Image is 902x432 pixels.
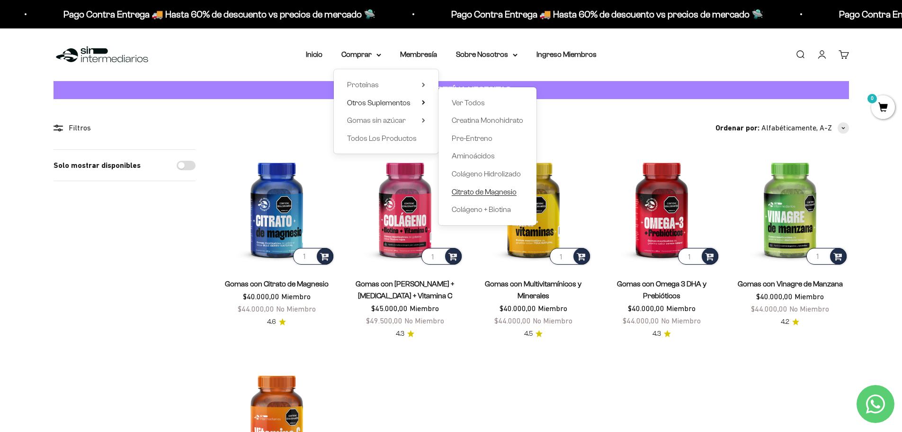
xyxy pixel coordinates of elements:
span: 4.5 [524,329,533,339]
span: Miembro [666,304,696,313]
span: $40.000,00 [756,292,793,301]
span: Aminoácidos [452,152,495,160]
span: 4.6 [267,317,276,327]
span: Pre-Entreno [452,134,492,142]
a: 4.34.3 de 5.0 estrellas [652,329,671,339]
span: No Miembro [276,304,316,313]
a: Gomas con [PERSON_NAME] + [MEDICAL_DATA] + Vitamina C [356,280,454,300]
span: Alfabéticamente, A-Z [761,122,832,134]
span: $44.000,00 [751,304,787,313]
span: No Miembro [533,316,572,325]
label: Solo mostrar disponibles [54,159,141,172]
span: Colágeno + Biotina [452,205,511,213]
a: Colágeno Hidrolizado [452,168,523,180]
a: 4.54.5 de 5.0 estrellas [524,329,543,339]
a: Gomas con Vinagre de Manzana [738,280,843,288]
span: Colágeno Hidrolizado [452,170,521,178]
a: Gomas con Citrato de Magnesio [225,280,329,288]
span: 4.3 [396,329,404,339]
span: Ver Todos [452,99,485,107]
span: $44.000,00 [238,304,274,313]
a: Inicio [306,50,322,58]
span: Ordenar por: [715,122,759,134]
summary: Otros Suplementos [347,97,425,109]
span: $49.500,00 [366,316,402,325]
summary: Comprar [341,48,381,61]
a: 4.24.2 de 5.0 estrellas [781,317,799,327]
summary: Sobre Nosotros [456,48,518,61]
mark: 0 [866,93,878,104]
span: Proteínas [347,81,379,89]
a: Todos Los Productos [347,132,425,145]
span: Miembro [795,292,824,301]
a: Ver Todos [452,97,523,109]
span: $40.000,00 [500,304,536,313]
summary: Proteínas [347,79,425,91]
span: Miembro [410,304,439,313]
span: No Miembro [661,316,701,325]
span: 4.3 [652,329,661,339]
a: Gomas con Multivitamínicos y Minerales [485,280,581,300]
span: Otros Suplementos [347,99,411,107]
span: 4.2 [781,317,789,327]
a: Gomas con Omega 3 DHA y Prebióticos [617,280,706,300]
span: Citrato de Magnesio [452,188,517,196]
span: No Miembro [404,316,444,325]
span: Miembro [538,304,567,313]
a: Colágeno + Biotina [452,203,523,216]
summary: Gomas sin azúcar [347,114,425,127]
a: Membresía [400,50,437,58]
a: Creatina Monohidrato [452,114,523,127]
span: Miembro [281,292,311,301]
span: $44.000,00 [623,316,659,325]
span: No Miembro [789,304,829,313]
p: Pago Contra Entrega 🚚 Hasta 60% de descuento vs precios de mercado 🛸 [425,7,737,22]
a: Pre-Entreno [452,132,523,145]
a: 0 [871,103,895,113]
a: 4.34.3 de 5.0 estrellas [396,329,414,339]
a: Aminoácidos [452,150,523,162]
span: Todos Los Productos [347,134,417,142]
a: Citrato de Magnesio [452,186,523,198]
span: Gomas sin azúcar [347,116,406,124]
span: $40.000,00 [243,292,279,301]
p: Pago Contra Entrega 🚚 Hasta 60% de descuento vs precios de mercado 🛸 [37,7,349,22]
a: 4.64.6 de 5.0 estrellas [267,317,286,327]
span: Creatina Monohidrato [452,116,523,124]
span: $40.000,00 [628,304,664,313]
span: $44.000,00 [494,316,531,325]
a: Ingreso Miembros [536,50,597,58]
div: Filtros [54,122,196,134]
span: $45.000,00 [371,304,408,313]
button: Alfabéticamente, A-Z [761,122,849,134]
